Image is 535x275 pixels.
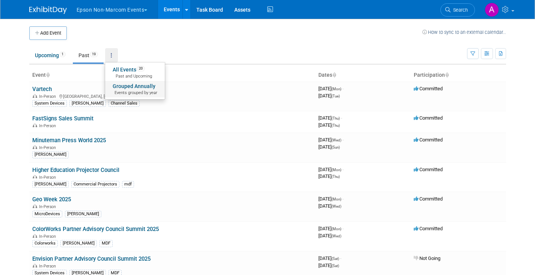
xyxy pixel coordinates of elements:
span: 19 [90,52,98,57]
div: [PERSON_NAME] [32,181,69,188]
a: Sort by Start Date [332,72,336,78]
span: [DATE] [318,93,340,99]
img: In-Person Event [33,204,37,208]
a: Higher Education Projector Council [32,167,119,173]
div: mdf [122,181,134,188]
a: Search [440,3,475,17]
span: Committed [414,196,443,202]
a: Minuteman Press World 2025 [32,137,106,144]
a: All Events20 Past and Upcoming [105,64,165,81]
span: (Mon) [332,87,341,91]
a: How to sync to an external calendar... [422,29,506,35]
a: Sort by Event Name [46,72,50,78]
span: [DATE] [318,196,344,202]
span: (Sat) [332,257,339,261]
span: [DATE] [318,173,340,179]
span: In-Person [39,145,58,150]
span: - [341,115,342,121]
span: In-Person [39,264,58,269]
th: Dates [315,69,411,82]
span: [DATE] [318,122,340,128]
span: - [342,196,344,202]
span: (Tue) [332,94,340,98]
span: (Wed) [332,234,341,238]
span: (Mon) [332,197,341,201]
div: [PERSON_NAME] [69,100,106,107]
span: In-Person [39,234,58,239]
span: (Mon) [332,227,341,231]
span: (Thu) [332,123,340,128]
span: (Wed) [332,204,341,208]
span: [DATE] [318,226,344,231]
span: (Sun) [332,145,340,149]
div: MDF [99,240,113,247]
button: Add Event [29,26,67,40]
a: Upcoming1 [29,48,71,62]
span: - [342,137,344,143]
img: ExhibitDay [29,6,67,14]
a: Vartech [32,86,52,93]
a: Grouped AnnuallyEvents grouped by year [105,81,165,97]
div: Commercial Projectors [71,181,119,188]
span: [DATE] [318,203,341,209]
th: Participation [411,69,506,82]
span: (Wed) [332,138,341,142]
span: - [342,226,344,231]
img: In-Person Event [33,264,37,267]
a: Envision Partner Advisory Council Summit 2025 [32,255,151,262]
span: 20 [137,66,145,71]
span: - [342,167,344,172]
a: Sort by Participation Type [445,72,449,78]
div: MicroDevices [32,211,62,217]
span: [DATE] [318,137,344,143]
span: Committed [414,226,443,231]
span: - [340,255,341,261]
img: Alex Madrid [485,3,499,17]
a: FastSigns Sales Summit [32,115,93,122]
span: Committed [414,86,443,91]
div: Colorworks [32,240,58,247]
span: Not Going [414,255,440,261]
span: (Thu) [332,175,340,179]
span: Events grouped by year [113,90,157,96]
span: [DATE] [318,167,344,172]
div: [GEOGRAPHIC_DATA], [GEOGRAPHIC_DATA] [32,93,312,99]
span: In-Person [39,123,58,128]
span: [DATE] [318,86,344,91]
span: [DATE] [318,115,342,121]
span: In-Person [39,94,58,99]
span: 1 [59,52,66,57]
span: Committed [414,137,443,143]
span: (Sat) [332,264,339,268]
img: In-Person Event [33,175,37,179]
div: [PERSON_NAME] [32,151,69,158]
div: [PERSON_NAME] [65,211,101,217]
img: In-Person Event [33,145,37,149]
span: In-Person [39,204,58,209]
a: Geo Week 2025 [32,196,71,203]
span: [DATE] [318,255,341,261]
span: [DATE] [318,263,339,268]
th: Event [29,69,315,82]
span: [DATE] [318,233,341,239]
span: Search [451,7,468,13]
span: (Thu) [332,116,340,120]
img: In-Person Event [33,94,37,98]
span: Past and Upcoming [113,73,157,79]
div: [PERSON_NAME] [60,240,97,247]
span: (Mon) [332,168,341,172]
span: Committed [414,167,443,172]
a: ColorWorks Partner Advisory Council Summit 2025 [32,226,159,232]
div: Channel Sales [109,100,140,107]
span: Committed [414,115,443,121]
span: In-Person [39,175,58,180]
div: System Devices [32,100,67,107]
img: In-Person Event [33,234,37,238]
span: - [342,86,344,91]
a: Past19 [73,48,104,62]
img: In-Person Event [33,123,37,127]
span: [DATE] [318,144,340,150]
